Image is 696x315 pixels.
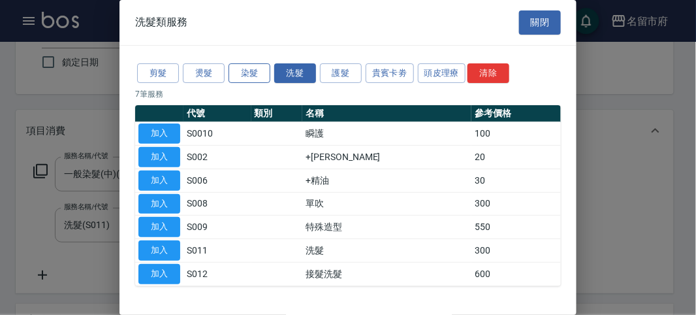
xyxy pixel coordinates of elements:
button: 洗髮 [274,63,316,84]
td: S009 [183,216,251,239]
td: 600 [471,262,561,286]
button: 護髮 [320,63,362,84]
button: 加入 [138,124,180,144]
td: 300 [471,192,561,216]
td: S0010 [183,122,251,146]
td: 300 [471,239,561,263]
button: 清除 [467,63,509,84]
button: 加入 [138,264,180,284]
td: 550 [471,216,561,239]
th: 代號 [183,105,251,122]
th: 名稱 [302,105,471,122]
button: 加入 [138,171,180,191]
button: 頭皮理療 [418,63,466,84]
td: 接髮洗髮 [302,262,471,286]
button: 貴賓卡劵 [366,63,414,84]
p: 7 筆服務 [135,88,561,100]
button: 染髮 [229,63,270,84]
button: 燙髮 [183,63,225,84]
td: +[PERSON_NAME] [302,146,471,169]
td: S002 [183,146,251,169]
th: 參考價格 [471,105,561,122]
button: 加入 [138,194,180,214]
button: 加入 [138,217,180,237]
td: S006 [183,169,251,192]
td: S011 [183,239,251,263]
td: 20 [471,146,561,169]
td: 單吹 [302,192,471,216]
td: 洗髮 [302,239,471,263]
td: 瞬護 [302,122,471,146]
td: 特殊造型 [302,216,471,239]
button: 剪髮 [137,63,179,84]
button: 加入 [138,240,180,261]
th: 類別 [251,105,303,122]
td: 30 [471,169,561,192]
span: 洗髮類服務 [135,16,187,29]
button: 關閉 [519,10,561,35]
td: 100 [471,122,561,146]
td: S008 [183,192,251,216]
button: 加入 [138,147,180,167]
td: +精油 [302,169,471,192]
td: S012 [183,262,251,286]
